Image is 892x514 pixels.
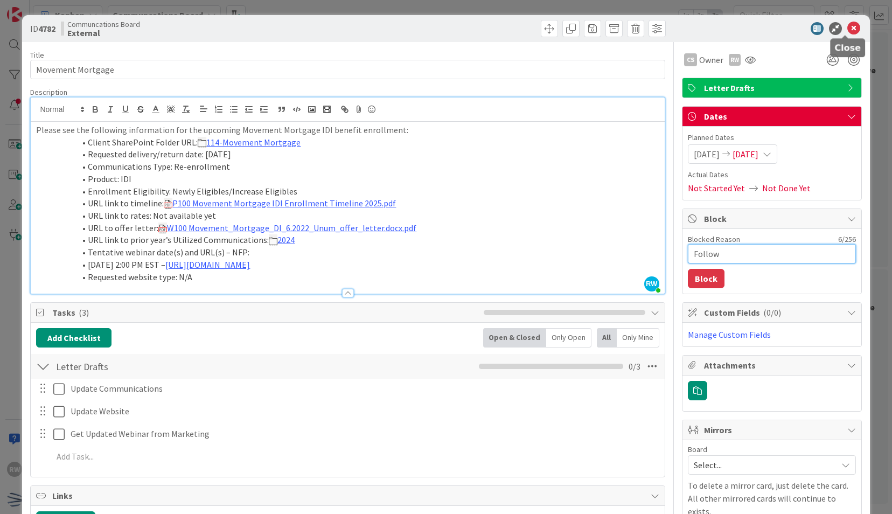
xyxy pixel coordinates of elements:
button: Block [688,269,724,288]
li: Communications Type: Re-enrollment [49,161,659,173]
span: 0 / 3 [629,360,640,373]
div: Only Mine [617,328,659,348]
span: Attachments [704,359,842,372]
div: Only Open [546,328,591,348]
span: Board [688,446,707,453]
b: 4782 [38,23,55,34]
span: Custom Fields [704,306,842,319]
li: Client SharePoint Folder URL: [49,136,659,149]
li: URL link to timeline: [49,197,659,210]
span: RW [644,276,659,291]
span: Actual Dates [688,169,856,180]
p: Please see the following information for the upcoming Movement Mortgage IDI benefit enrollment: [36,124,659,136]
img: ​pdf icon [164,200,172,209]
span: Letter Drafts [704,81,842,94]
img: ​pdf icon [158,225,167,233]
a: 2024 [277,234,295,245]
a: W100 Movement_Mortgage_DI_6.2022_Unum_offer_letter.docx.pdf [167,223,416,233]
label: Blocked Reason [688,234,740,244]
p: Update Communications [71,383,657,395]
span: [DATE] [694,148,720,161]
a: [URL][DOMAIN_NAME] [165,259,250,270]
span: Tasks [52,306,478,319]
span: Links [52,489,645,502]
span: [DATE] [733,148,758,161]
li: Enrollment Eligibility: Newly Eligibles/Increase Eligibles [49,185,659,198]
div: 6 / 256 [743,234,856,244]
li: URL link to rates: Not available yet [49,210,659,222]
span: Dates [704,110,842,123]
label: Title [30,50,44,60]
h5: Close [834,43,861,53]
div: CS [684,53,697,66]
span: Not Done Yet [762,182,811,195]
div: Open & Closed [483,328,546,348]
span: Planned Dates [688,132,856,143]
span: ID [30,22,55,35]
li: Requested website type: N/A [49,271,659,283]
span: Block [704,212,842,225]
li: Requested delivery/return date: [DATE] [49,148,659,161]
span: ( 0/0 ) [763,307,781,318]
img: ​Folder icon [269,237,277,246]
a: Manage Custom Fields [688,329,771,340]
span: ( 3 ) [79,307,89,318]
span: Select... [694,457,832,473]
a: 114-Movement Mortgage [206,137,301,148]
input: Add Checklist... [52,357,295,376]
li: URL link to prior year’s Utilized Communications: [49,234,659,246]
li: Tentative webinar date(s) and URL(s) – NFP: [49,246,659,259]
span: Not Started Yet [688,182,745,195]
a: P100 Movement Mortgage IDI Enrollment Timeline 2025.pdf [172,198,396,209]
p: Update Website [71,405,657,418]
span: Mirrors [704,423,842,436]
li: [DATE] 2:00 PM EST – [49,259,659,271]
span: Communcations Board [67,20,140,29]
button: Add Checklist [36,328,111,348]
li: Product: IDI [49,173,659,185]
span: Owner [699,53,723,66]
b: External [67,29,140,37]
span: Description [30,87,67,97]
div: All [597,328,617,348]
div: RW [729,54,741,66]
input: type card name here... [30,60,665,79]
li: URL to offer letter: [49,222,659,234]
img: ​Folder icon [198,139,206,148]
p: Get Updated Webinar from Marketing [71,428,657,440]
